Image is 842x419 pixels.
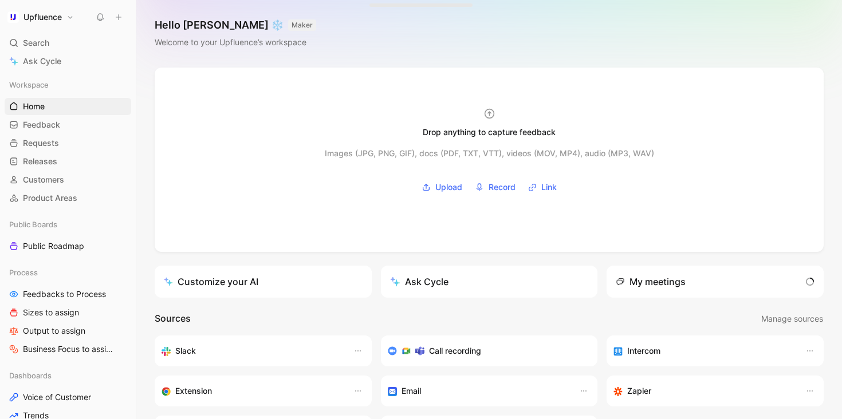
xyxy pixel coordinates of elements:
span: Feedbacks to Process [23,288,106,300]
h3: Call recording [429,344,481,358]
a: Releases [5,153,131,170]
div: Drop anything here to capture feedback [377,1,430,5]
a: Voice of Customer [5,389,131,406]
div: Capture feedback from thousands of sources with Zapier (survey results, recordings, sheets, etc). [613,384,794,398]
div: Capture feedback from anywhere on the web [162,384,342,398]
div: Workspace [5,76,131,93]
button: Link [524,179,561,196]
span: Process [9,267,38,278]
a: Public Roadmap [5,238,131,255]
div: Record & transcribe meetings from Zoom, Meet & Teams. [388,344,582,358]
div: Public BoardsPublic Roadmap [5,216,131,255]
div: Process [5,264,131,281]
button: Manage sources [761,311,824,326]
div: Public Boards [5,216,131,233]
a: Requests [5,135,131,152]
a: Ask Cycle [5,53,131,70]
h3: Email [402,384,421,398]
div: ProcessFeedbacks to ProcessSizes to assignOutput to assignBusiness Focus to assign [5,264,131,358]
h3: Intercom [627,344,660,358]
button: Ask Cycle [381,266,598,298]
span: Output to assign [23,325,85,337]
a: Customers [5,171,131,188]
button: Record [471,179,520,196]
h3: Extension [175,384,212,398]
span: Voice of Customer [23,392,91,403]
h2: Sources [155,311,191,326]
h3: Slack [175,344,196,358]
a: Sizes to assign [5,304,131,321]
span: Product Areas [23,192,77,204]
span: Ask Cycle [23,54,61,68]
div: Forward emails to your feedback inbox [388,384,568,398]
div: Customize your AI [164,275,258,288]
button: View actions [115,325,127,337]
button: View actions [115,240,127,252]
span: Link [541,180,557,194]
button: View actions [115,392,127,403]
span: Public Boards [9,219,57,230]
h3: Zapier [627,384,651,398]
a: Output to assign [5,322,131,339]
button: View actions [115,288,127,300]
div: Images (JPG, PNG, GIF), docs (PDF, TXT, VTT), videos (MOV, MP4), audio (MP3, WAV) [325,147,654,160]
button: MAKER [288,19,316,31]
a: Home [5,98,131,115]
span: Home [23,101,45,112]
h1: Upfluence [23,12,62,22]
span: Releases [23,156,57,167]
span: Public Roadmap [23,240,84,252]
div: Sync your customers, send feedback and get updates in Intercom [613,344,794,358]
div: Dashboards [5,367,131,384]
a: Product Areas [5,189,131,207]
span: Sizes to assign [23,307,79,318]
div: Drop anything to capture feedback [423,125,556,139]
a: Feedback [5,116,131,133]
div: Docs, images, videos, audio files, links & more [377,6,430,10]
span: Manage sources [761,312,823,326]
a: Customize your AI [155,266,372,298]
div: Sync your customers, send feedback and get updates in Slack [162,344,342,358]
span: Business Focus to assign [23,343,115,355]
button: Upload [418,179,466,196]
span: Feedback [23,119,60,131]
div: Search [5,34,131,52]
a: Feedbacks to Process [5,286,131,303]
div: Welcome to your Upfluence’s workspace [155,35,316,49]
a: Business Focus to assign [5,341,131,358]
span: Search [23,36,49,50]
div: My meetings [616,275,686,288]
span: Record [489,180,516,194]
span: Dashboards [9,370,52,381]
button: View actions [115,343,127,355]
button: View actions [115,307,127,318]
span: Upload [435,180,462,194]
span: Customers [23,174,64,185]
span: Workspace [9,79,49,90]
h1: Hello [PERSON_NAME] ❄️ [155,18,316,32]
span: Requests [23,137,59,149]
img: Upfluence [7,11,19,23]
button: UpfluenceUpfluence [5,9,77,25]
div: Ask Cycle [390,275,448,288]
